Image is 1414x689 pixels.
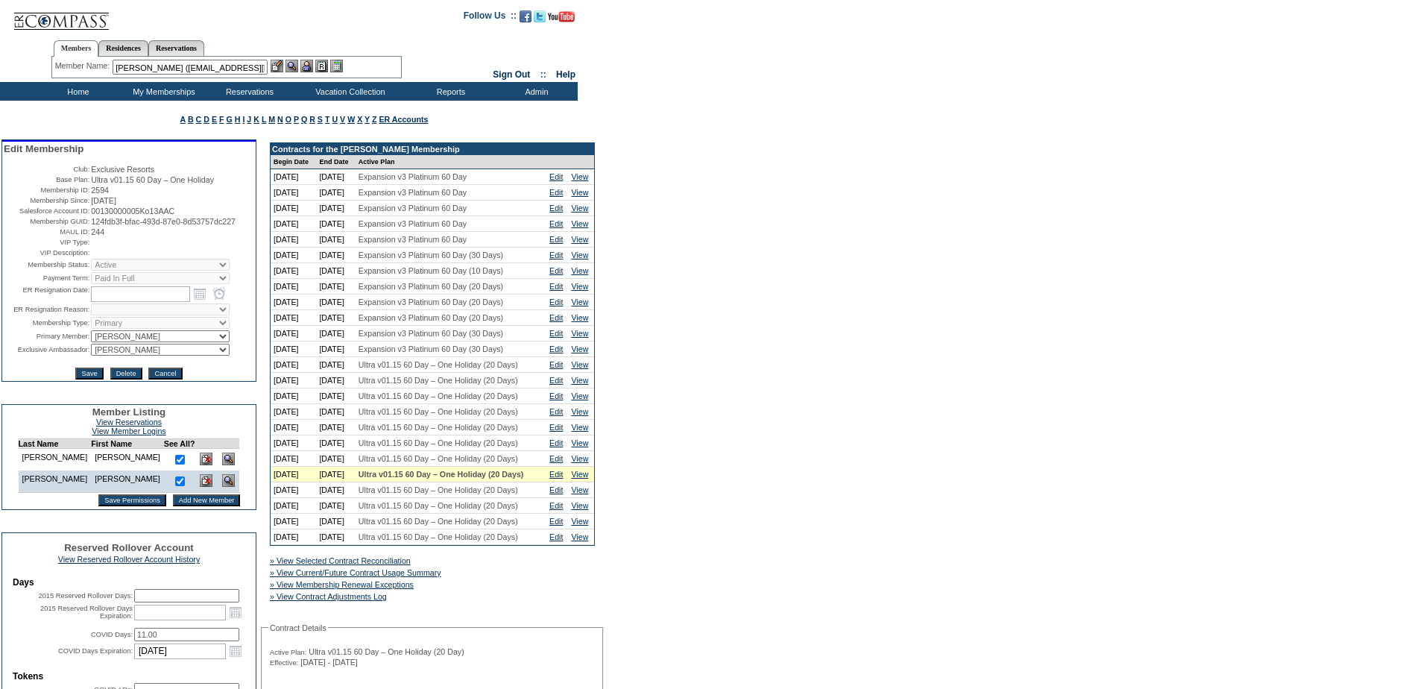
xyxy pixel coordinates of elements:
td: Membership GUID: [4,217,89,226]
td: [DATE] [316,420,355,435]
a: Open the calendar popup. [192,286,208,302]
label: COVID Days: [91,631,133,638]
a: Residences [98,40,148,56]
a: Edit [549,423,563,432]
td: Salesforce Account ID: [4,207,89,215]
a: Edit [549,360,563,369]
td: Reports [406,82,492,101]
span: Ultra v01.15 60 Day – One Holiday (20 Days) [359,407,518,416]
td: [DATE] [271,373,316,388]
a: O [285,115,291,124]
td: [DATE] [316,404,355,420]
a: View [571,376,588,385]
span: Edit Membership [4,143,83,154]
td: [DATE] [271,279,316,295]
a: » View Current/Future Contract Usage Summary [270,568,441,577]
a: Edit [549,485,563,494]
td: [DATE] [271,232,316,248]
a: Edit [549,282,563,291]
td: [DATE] [316,248,355,263]
a: View [571,235,588,244]
td: [DATE] [271,482,316,498]
img: View Dashboard [222,474,235,487]
a: Edit [549,266,563,275]
span: [DATE] - [DATE] [300,658,358,667]
a: View [571,454,588,463]
td: [DATE] [316,295,355,310]
img: Follow us on Twitter [534,10,546,22]
td: [DATE] [316,467,355,482]
a: View [571,501,588,510]
a: Edit [549,329,563,338]
span: Exclusive Resorts [91,165,154,174]
td: Follow Us :: [464,9,517,27]
span: Ultra v01.15 60 Day – One Holiday (20 Days) [359,470,524,479]
span: Expansion v3 Platinum 60 Day [359,219,467,228]
input: Add New Member [173,494,241,506]
span: Ultra v01.15 60 Day – One Holiday (20 Days) [359,360,518,369]
td: Membership Since: [4,196,89,205]
td: [DATE] [316,357,355,373]
td: [PERSON_NAME] [91,471,164,493]
img: View [285,60,298,72]
td: Base Plan: [4,175,89,184]
a: Edit [549,391,563,400]
a: I [242,115,244,124]
a: View [571,517,588,526]
a: Edit [549,344,563,353]
td: [DATE] [271,310,316,326]
a: Edit [549,235,563,244]
a: View [571,438,588,447]
a: N [277,115,283,124]
a: » View Selected Contract Reconciliation [270,556,411,565]
a: D [203,115,209,124]
td: Club: [4,165,89,174]
a: R [309,115,315,124]
td: [DATE] [271,263,316,279]
a: View [571,219,588,228]
a: View [571,204,588,213]
td: [DATE] [316,185,355,201]
a: Subscribe to our YouTube Channel [548,15,575,24]
a: C [196,115,202,124]
a: V [340,115,345,124]
img: b_edit.gif [271,60,283,72]
span: Ultra v01.15 60 Day – One Holiday (20 Day) [309,647,464,656]
td: [DATE] [271,295,316,310]
a: A [180,115,186,124]
span: Reserved Rollover Account [64,542,194,553]
span: Member Listing [92,406,166,418]
td: First Name [91,439,164,449]
a: L [262,115,266,124]
a: K [253,115,259,124]
td: [DATE] [316,169,355,185]
td: VIP Type: [4,238,89,247]
a: Help [556,69,575,80]
span: Expansion v3 Platinum 60 Day [359,172,467,181]
span: Expansion v3 Platinum 60 Day [359,188,467,197]
span: Ultra v01.15 60 Day – One Holiday (20 Days) [359,438,518,447]
td: [DATE] [271,498,316,514]
span: Active Plan: [270,648,306,657]
a: G [226,115,232,124]
a: Edit [549,532,563,541]
span: 124fdb3f-bfac-493d-87e0-8d53757dc227 [91,217,236,226]
a: H [235,115,241,124]
td: [DATE] [316,263,355,279]
span: Ultra v01.15 60 Day – One Holiday (20 Days) [359,391,518,400]
td: Exclusive Ambassador: [4,344,89,356]
input: Cancel [148,368,182,380]
td: Contracts for the [PERSON_NAME] Membership [271,143,594,155]
a: Members [54,40,99,57]
td: Vacation Collection [291,82,406,101]
td: [PERSON_NAME] [91,449,164,471]
td: [DATE] [316,279,355,295]
legend: Contract Details [268,623,328,632]
a: View Reserved Rollover Account History [58,555,201,564]
img: Subscribe to our YouTube Channel [548,11,575,22]
a: Edit [549,501,563,510]
td: Home [34,82,119,101]
span: Expansion v3 Platinum 60 Day (20 Days) [359,298,503,306]
a: » View Contract Adjustments Log [270,592,387,601]
a: X [357,115,362,124]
